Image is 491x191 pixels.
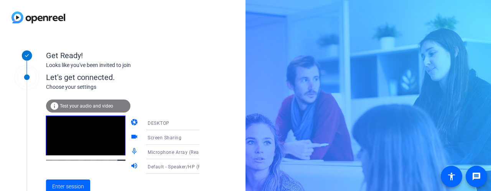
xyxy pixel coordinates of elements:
span: Microphone Array (Realtek High Definition Audio) [148,149,259,155]
span: Enter session [52,183,84,191]
div: Get Ready! [46,50,199,61]
mat-icon: accessibility [447,172,456,181]
div: Choose your settings [46,83,215,91]
div: Looks like you've been invited to join [46,61,199,69]
span: DESKTOP [148,121,170,126]
span: Screen Sharing [148,135,181,140]
div: Let's get connected. [46,72,215,83]
span: Test your audio and video [60,103,113,109]
mat-icon: videocam [130,133,140,142]
mat-icon: info [50,101,59,111]
span: Default - Speaker/HP (Realtek High Definition Audio) [148,163,266,170]
mat-icon: camera [130,118,140,127]
mat-icon: volume_up [130,162,140,171]
mat-icon: mic_none [130,147,140,157]
mat-icon: message [472,172,481,181]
